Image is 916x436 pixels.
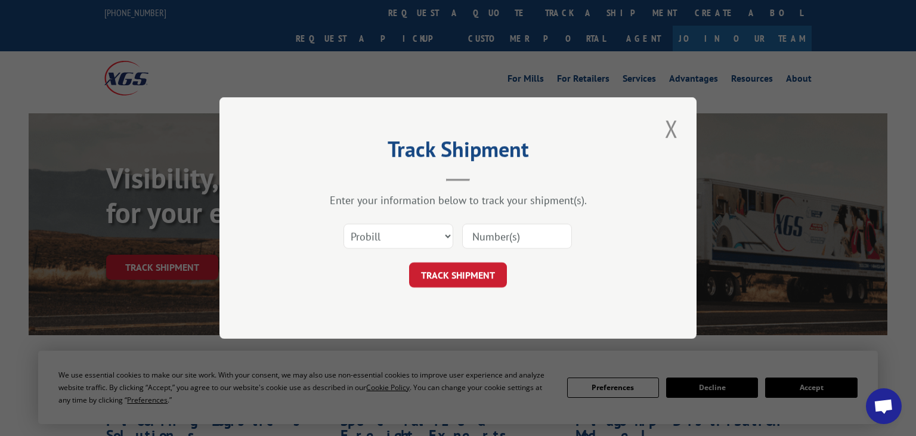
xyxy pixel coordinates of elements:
[866,388,902,424] a: Open chat
[462,224,572,249] input: Number(s)
[279,141,637,163] h2: Track Shipment
[661,112,682,145] button: Close modal
[409,262,507,287] button: TRACK SHIPMENT
[279,193,637,207] div: Enter your information below to track your shipment(s).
